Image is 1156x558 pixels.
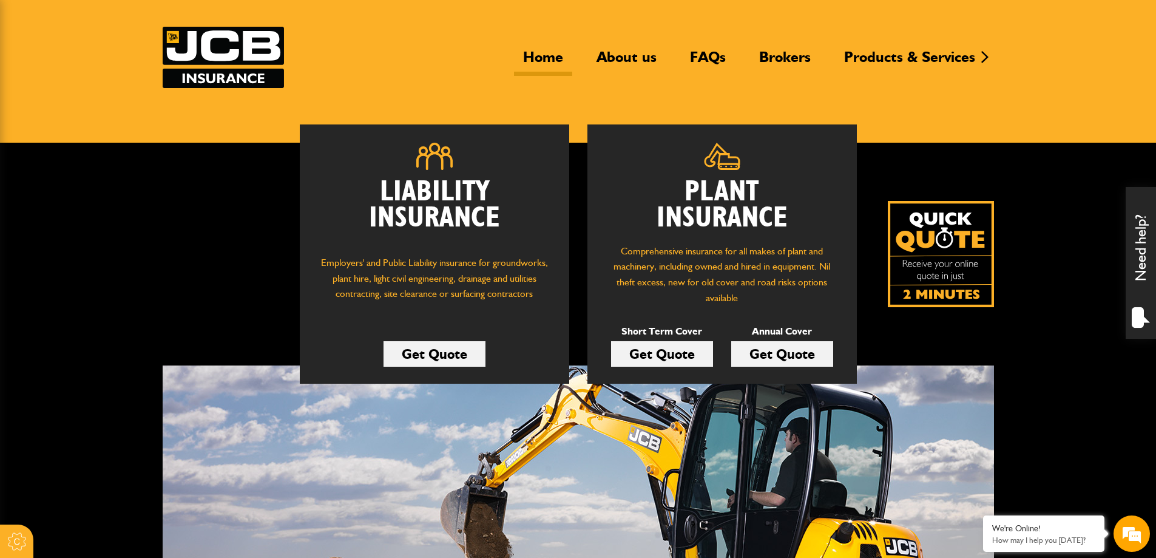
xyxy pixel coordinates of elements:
[514,48,572,76] a: Home
[318,255,551,313] p: Employers' and Public Liability insurance for groundworks, plant hire, light civil engineering, d...
[606,243,839,305] p: Comprehensive insurance for all makes of plant and machinery, including owned and hired in equipm...
[750,48,820,76] a: Brokers
[163,27,284,88] a: JCB Insurance Services
[1126,187,1156,339] div: Need help?
[731,341,833,367] a: Get Quote
[587,48,666,76] a: About us
[384,341,485,367] a: Get Quote
[681,48,735,76] a: FAQs
[611,341,713,367] a: Get Quote
[611,324,713,339] p: Short Term Cover
[731,324,833,339] p: Annual Cover
[888,201,994,307] img: Quick Quote
[163,27,284,88] img: JCB Insurance Services logo
[992,536,1095,545] p: How may I help you today?
[888,201,994,307] a: Get your insurance quote isn just 2-minutes
[606,179,839,231] h2: Plant Insurance
[835,48,984,76] a: Products & Services
[318,179,551,243] h2: Liability Insurance
[992,523,1095,534] div: We're Online!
